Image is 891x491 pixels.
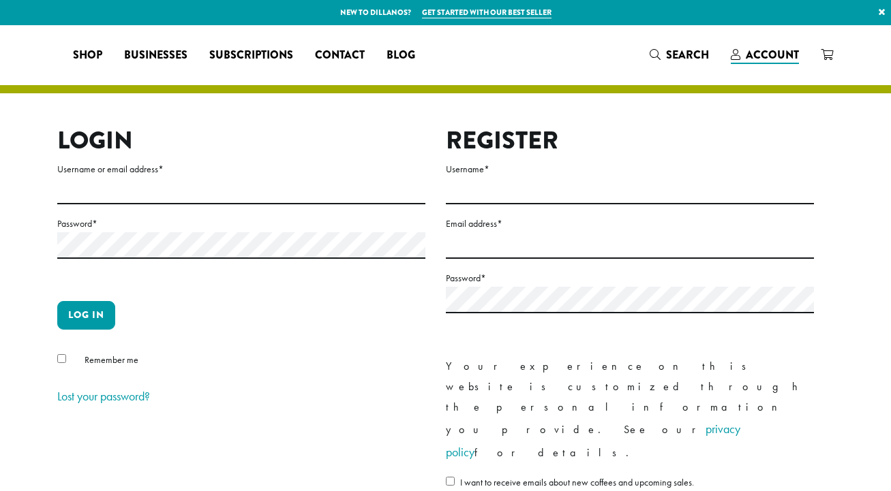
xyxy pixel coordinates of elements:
a: Get started with our best seller [422,7,552,18]
label: Username [446,161,814,178]
span: Account [746,47,799,63]
a: Search [639,44,720,66]
span: Shop [73,47,102,64]
label: Username or email address [57,161,425,178]
span: Contact [315,47,365,64]
a: Lost your password? [57,388,150,404]
span: Remember me [85,353,138,366]
span: Subscriptions [209,47,293,64]
span: Blog [387,47,415,64]
button: Log in [57,301,115,330]
p: Your experience on this website is customized through the personal information you provide. See o... [446,356,814,464]
span: Businesses [124,47,187,64]
label: Email address [446,215,814,232]
span: Search [666,47,709,63]
h2: Login [57,126,425,155]
label: Password [446,270,814,287]
a: Shop [62,44,113,66]
label: Password [57,215,425,232]
span: I want to receive emails about new coffees and upcoming sales. [460,476,694,488]
h2: Register [446,126,814,155]
a: privacy policy [446,421,740,460]
input: I want to receive emails about new coffees and upcoming sales. [446,477,455,486]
